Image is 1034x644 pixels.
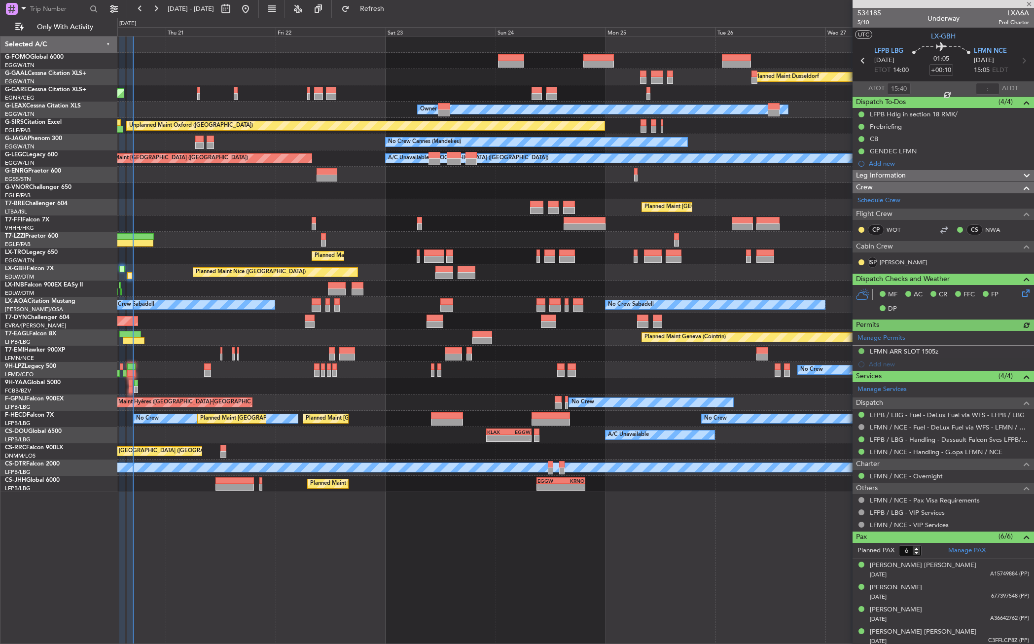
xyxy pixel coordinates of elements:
div: [DATE] [119,20,136,28]
span: 677397548 (PP) [991,592,1029,601]
div: EGGW [537,478,561,484]
a: CS-RRCFalcon 900LX [5,445,63,451]
span: [DATE] [874,56,894,66]
a: EGGW/LTN [5,257,35,264]
span: ETOT [874,66,891,75]
span: G-ENRG [5,168,28,174]
div: No Crew [704,411,727,426]
span: Leg Information [856,170,906,181]
div: - [509,435,531,441]
div: Sat 23 [386,27,496,36]
a: T7-FFIFalcon 7X [5,217,49,223]
div: Sun 24 [496,27,606,36]
span: 14:00 [893,66,909,75]
div: No Crew Cannes (Mandelieu) [388,135,461,149]
div: A/C Unavailable [GEOGRAPHIC_DATA] ([GEOGRAPHIC_DATA]) [388,151,548,166]
span: F-GPNJ [5,396,26,402]
a: T7-EAGLFalcon 8X [5,331,56,337]
span: Flight Crew [856,209,892,220]
div: Planned Maint [GEOGRAPHIC_DATA] ([GEOGRAPHIC_DATA]) [200,411,356,426]
span: [DATE] [870,593,887,601]
div: LFPB Hdlg in section 18 RMK/ [870,110,958,118]
div: Thu 21 [166,27,276,36]
div: CP [868,224,884,235]
a: EDLW/DTM [5,273,34,281]
span: Crew [856,182,873,193]
a: LFPB/LBG [5,420,31,427]
a: EVRA/[PERSON_NAME] [5,322,66,329]
span: ALDT [1002,84,1018,94]
a: T7-LZZIPraetor 600 [5,233,58,239]
span: Pax [856,532,867,543]
a: LFMN / NCE - Handling - G.ops LFMN / NCE [870,448,1002,456]
a: G-SIRSCitation Excel [5,119,62,125]
a: LX-TROLegacy 650 [5,250,58,255]
div: [PERSON_NAME] [PERSON_NAME] [870,627,976,637]
a: LFPB / LBG - Handling - Dassault Falcon Svcs LFPB/LBG [870,435,1029,444]
div: KLAX [487,429,509,435]
div: No Crew [571,395,594,410]
a: G-ENRGPraetor 600 [5,168,61,174]
a: LFPB / LBG - VIP Services [870,508,945,517]
a: FCBB/BZV [5,387,31,394]
div: Planned Maint Nice ([GEOGRAPHIC_DATA]) [196,265,306,280]
span: [DATE] - [DATE] [168,4,214,13]
span: F-HECD [5,412,27,418]
a: LFMN / NCE - Pax Visa Requirements [870,496,980,504]
div: [PERSON_NAME] [870,583,922,593]
span: 15:05 [974,66,990,75]
div: - [561,484,585,490]
a: LFMD/CEQ [5,371,34,378]
a: Manage Services [857,385,907,394]
a: LFMN/NCE [5,355,34,362]
a: LX-INBFalcon 900EX EASy II [5,282,83,288]
span: LX-AOA [5,298,28,304]
div: Mon 25 [606,27,715,36]
div: Planned Maint [GEOGRAPHIC_DATA] ([GEOGRAPHIC_DATA]) [81,444,237,459]
span: G-LEGC [5,152,26,158]
span: AC [914,290,923,300]
div: No Crew [136,411,159,426]
span: LX-GBH [5,266,27,272]
span: FFC [963,290,975,300]
a: EGGW/LTN [5,159,35,167]
a: F-GPNJFalcon 900EX [5,396,64,402]
a: DNMM/LOS [5,452,36,460]
span: Dispatch To-Dos [856,97,906,108]
span: Refresh [352,5,393,12]
span: (4/4) [998,371,1013,381]
a: G-LEAXCessna Citation XLS [5,103,81,109]
a: EGGW/LTN [5,62,35,69]
div: Planned Maint [GEOGRAPHIC_DATA] ([GEOGRAPHIC_DATA]) [93,151,248,166]
div: Fri 22 [276,27,386,36]
span: CS-RRC [5,445,26,451]
a: EGLF/FAB [5,241,31,248]
div: GENDEC LFMN [870,147,917,155]
div: Planned Maint Dusseldorf [754,70,819,84]
a: LFPB/LBG [5,485,31,492]
div: Planned Maint [GEOGRAPHIC_DATA] ([GEOGRAPHIC_DATA]) [644,200,800,215]
button: Refresh [337,1,396,17]
span: 9H-YAA [5,380,27,386]
div: [PERSON_NAME] [PERSON_NAME] [870,561,976,571]
a: T7-BREChallenger 604 [5,201,68,207]
div: KRNO [561,478,585,484]
a: 9H-YAAGlobal 5000 [5,380,61,386]
span: 534185 [857,8,881,18]
span: FP [991,290,998,300]
span: LFMN NCE [974,46,1007,56]
span: CS-JHH [5,477,26,483]
a: LFPB/LBG [5,403,31,411]
span: G-JAGA [5,136,28,142]
span: Others [856,483,878,494]
span: T7-LZZI [5,233,25,239]
div: Wed 27 [825,27,935,36]
span: T7-EAGL [5,331,29,337]
span: [DATE] [870,615,887,623]
a: G-GAALCessna Citation XLS+ [5,71,86,76]
span: G-FOMO [5,54,30,60]
span: CR [939,290,947,300]
a: LFMN / NCE - Overnight [870,472,943,480]
div: Planned Maint [GEOGRAPHIC_DATA] ([GEOGRAPHIC_DATA]) [306,411,461,426]
span: Services [856,371,882,382]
